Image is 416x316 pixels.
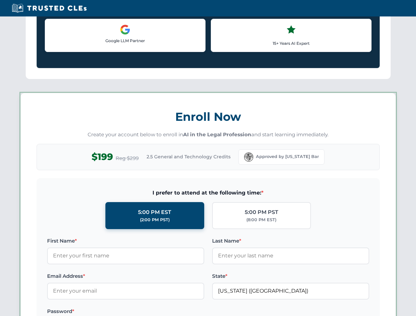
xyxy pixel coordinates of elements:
div: 5:00 PM EST [138,208,171,217]
label: First Name [47,237,204,245]
p: Create your account below to enroll in and start learning immediately. [37,131,380,139]
label: Email Address [47,272,204,280]
label: Password [47,307,204,315]
span: I prefer to attend at the following time: [47,189,369,197]
img: Trusted CLEs [10,3,89,13]
label: State [212,272,369,280]
input: Enter your last name [212,248,369,264]
input: Enter your first name [47,248,204,264]
span: Approved by [US_STATE] Bar [256,153,319,160]
img: Florida Bar [244,152,253,162]
strong: AI in the Legal Profession [183,131,251,138]
span: 2.5 General and Technology Credits [147,153,231,160]
img: Google [120,24,130,35]
p: Google LLM Partner [50,38,200,44]
div: (2:00 PM PST) [140,217,170,223]
input: Florida (FL) [212,283,369,299]
label: Last Name [212,237,369,245]
span: $199 [92,149,113,164]
p: 15+ Years AI Expert [216,40,366,46]
input: Enter your email [47,283,204,299]
span: Reg $299 [116,154,139,162]
div: 5:00 PM PST [245,208,278,217]
div: (8:00 PM EST) [246,217,276,223]
h3: Enroll Now [37,106,380,127]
